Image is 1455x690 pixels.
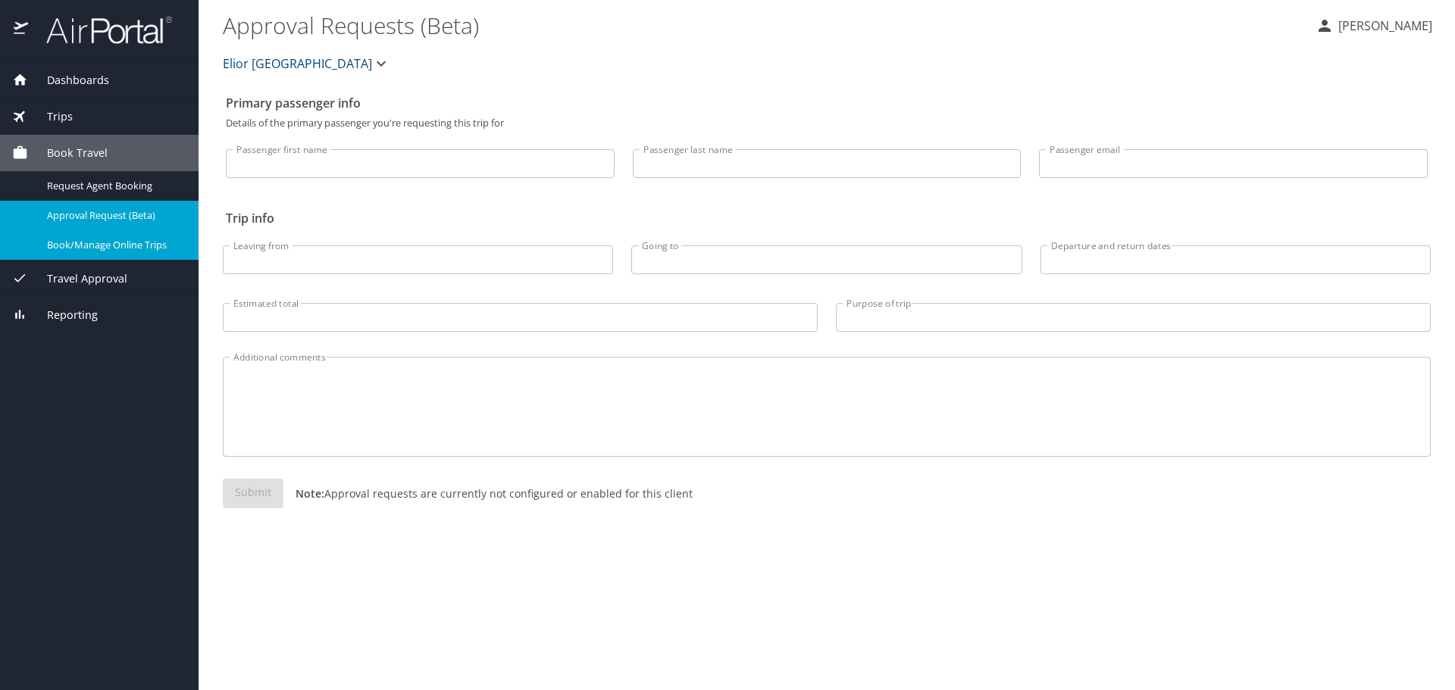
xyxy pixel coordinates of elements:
[1309,12,1438,39] button: [PERSON_NAME]
[28,307,98,323] span: Reporting
[223,2,1303,48] h1: Approval Requests (Beta)
[28,72,109,89] span: Dashboards
[28,145,108,161] span: Book Travel
[47,208,180,223] span: Approval Request (Beta)
[47,238,180,252] span: Book/Manage Online Trips
[217,48,396,79] button: Elior [GEOGRAPHIC_DATA]
[14,15,30,45] img: icon-airportal.png
[226,118,1428,128] p: Details of the primary passenger you're requesting this trip for
[28,270,127,287] span: Travel Approval
[283,485,693,501] p: Approval requests are currently not configured or enabled for this client
[28,108,73,125] span: Trips
[226,91,1428,115] h2: Primary passenger info
[296,486,324,501] strong: Note:
[1334,17,1432,35] p: [PERSON_NAME]
[223,53,372,74] span: Elior [GEOGRAPHIC_DATA]
[226,206,1428,230] h2: Trip info
[30,15,172,45] img: airportal-logo.png
[47,179,180,193] span: Request Agent Booking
